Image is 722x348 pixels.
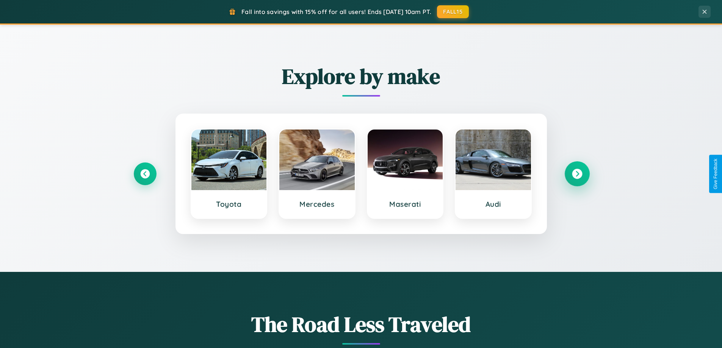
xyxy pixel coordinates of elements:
[287,200,347,209] h3: Mercedes
[375,200,435,209] h3: Maserati
[713,159,718,189] div: Give Feedback
[437,5,469,18] button: FALL15
[134,310,589,339] h1: The Road Less Traveled
[199,200,259,209] h3: Toyota
[463,200,523,209] h3: Audi
[134,62,589,91] h2: Explore by make
[241,8,431,16] span: Fall into savings with 15% off for all users! Ends [DATE] 10am PT.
